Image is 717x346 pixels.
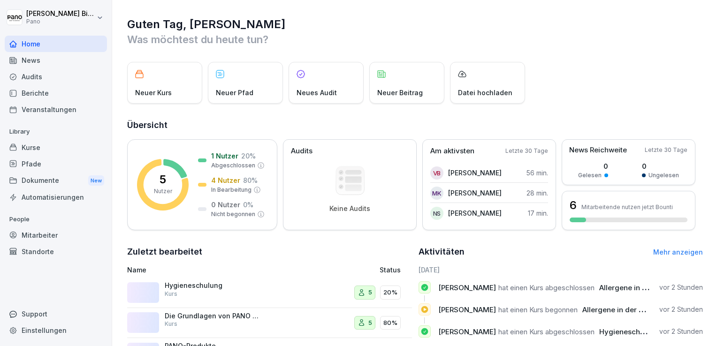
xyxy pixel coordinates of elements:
h3: 6 [570,197,577,213]
p: 0 % [243,200,253,210]
p: Was möchtest du heute tun? [127,32,703,47]
div: Dokumente [5,172,107,189]
div: New [88,175,104,186]
a: Automatisierungen [5,189,107,205]
p: [PERSON_NAME] Bieg [26,10,95,18]
p: Neuer Pfad [216,88,253,98]
p: Hygieneschulung [165,281,259,290]
a: Die Grundlagen von PANO - Brot & KaffeeKurs580% [127,308,412,338]
p: Am aktivsten [430,146,474,157]
p: 4 Nutzer [211,175,240,185]
a: Veranstaltungen [5,101,107,118]
p: Neuer Kurs [135,88,172,98]
span: hat einen Kurs abgeschlossen [498,327,595,336]
a: Berichte [5,85,107,101]
p: [PERSON_NAME] [448,188,502,198]
h2: Zuletzt bearbeitet [127,245,412,258]
a: Mitarbeiter [5,227,107,243]
p: [PERSON_NAME] [448,208,502,218]
h1: Guten Tag, [PERSON_NAME] [127,17,703,32]
p: Status [380,265,401,275]
div: NS [430,207,443,220]
p: Datei hochladen [458,88,512,98]
a: News [5,52,107,68]
p: Kurs [165,290,177,298]
p: In Bearbeitung [211,186,252,194]
span: hat einen Kurs abgeschlossen [498,283,595,292]
p: 56 min. [526,168,548,178]
p: 0 [578,161,608,171]
a: Audits [5,68,107,85]
p: Abgeschlossen [211,161,255,170]
h2: Übersicht [127,119,703,132]
p: 0 Nutzer [211,200,240,210]
p: 5 [368,288,372,297]
p: vor 2 Stunden [659,283,703,292]
a: Mehr anzeigen [653,248,703,256]
p: Pano [26,18,95,25]
div: Support [5,306,107,322]
p: Die Grundlagen von PANO - Brot & Kaffee [165,312,259,320]
h2: Aktivitäten [419,245,465,258]
span: hat einen Kurs begonnen [498,305,578,314]
span: Allergene in der Gastronomie [582,305,683,314]
div: MK [430,187,443,200]
a: Standorte [5,243,107,260]
p: People [5,212,107,227]
p: [PERSON_NAME] [448,168,502,178]
span: Hygieneschulung [599,327,659,336]
p: 20% [383,288,397,297]
p: Keine Audits [329,204,370,213]
p: Mitarbeitende nutzen jetzt Bounti [581,203,673,211]
a: Pfade [5,156,107,172]
p: 0 [642,161,679,171]
p: Letzte 30 Tage [505,147,548,155]
a: Home [5,36,107,52]
p: Nicht begonnen [211,210,255,218]
p: Nutzer [154,187,172,196]
p: 17 min. [528,208,548,218]
p: vor 2 Stunden [659,305,703,314]
p: 20 % [241,151,256,161]
p: 80% [383,318,397,328]
p: Ungelesen [648,171,679,180]
p: 28 min. [526,188,548,198]
span: [PERSON_NAME] [438,327,496,336]
span: [PERSON_NAME] [438,283,496,292]
p: 80 % [243,175,258,185]
p: Library [5,124,107,139]
p: Audits [291,146,313,157]
a: DokumenteNew [5,172,107,189]
p: Name [127,265,302,275]
p: Kurs [165,320,177,328]
p: 5 [160,174,166,185]
a: Kurse [5,139,107,156]
p: Neues Audit [297,88,337,98]
div: VB [430,166,443,180]
p: News Reichweite [569,145,627,156]
p: Neuer Beitrag [377,88,423,98]
p: vor 2 Stunden [659,327,703,336]
p: 1 Nutzer [211,151,238,161]
a: Einstellungen [5,322,107,338]
p: Letzte 30 Tage [645,146,687,154]
a: HygieneschulungKurs520% [127,278,412,308]
span: Allergene in der Gastronomie [599,283,700,292]
p: 5 [368,318,372,328]
p: Gelesen [578,171,602,180]
h6: [DATE] [419,265,703,275]
span: [PERSON_NAME] [438,305,496,314]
